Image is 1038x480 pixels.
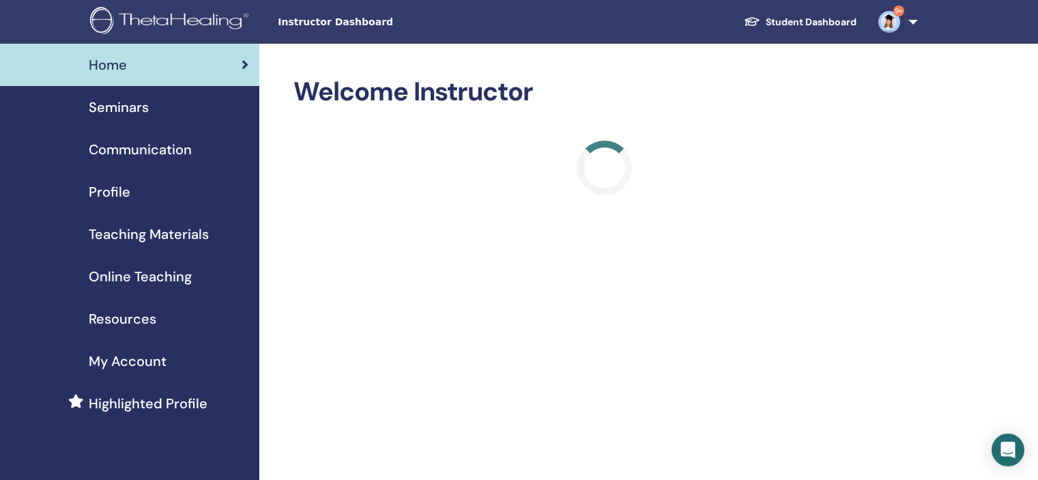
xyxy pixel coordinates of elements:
h2: Welcome Instructor [293,76,915,108]
a: Student Dashboard [733,10,867,35]
div: Open Intercom Messenger [992,434,1024,466]
span: Online Teaching [89,266,192,287]
span: 9+ [893,5,904,16]
span: Instructor Dashboard [278,15,482,29]
span: Profile [89,182,130,202]
span: Communication [89,139,192,160]
span: Teaching Materials [89,224,209,244]
span: My Account [89,351,167,371]
span: Resources [89,309,156,329]
img: logo.png [90,7,253,38]
span: Seminars [89,97,149,117]
span: Highlighted Profile [89,393,207,414]
span: Home [89,55,127,75]
img: graduation-cap-white.svg [744,16,760,27]
img: default.jpg [878,11,900,33]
